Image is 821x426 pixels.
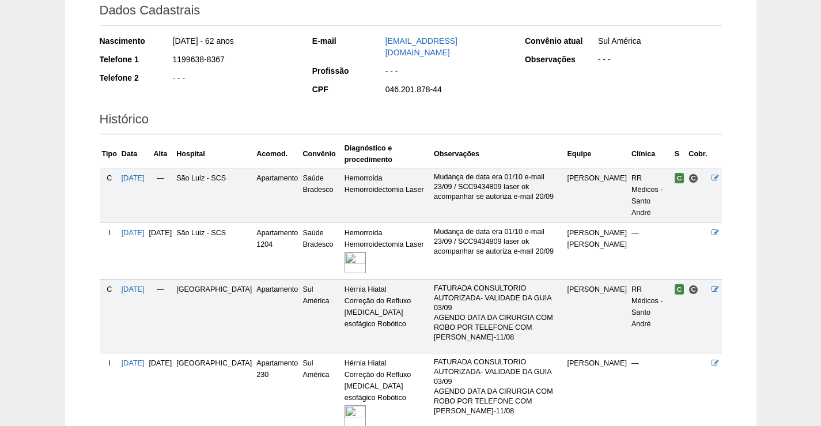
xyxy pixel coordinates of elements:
th: Observações [432,140,565,168]
span: Consultório [688,174,698,183]
div: Nascimento [100,35,172,47]
td: [PERSON_NAME] [565,279,629,353]
th: Acomod. [254,140,300,168]
td: Sul América [300,279,342,353]
div: 1199638-8367 [172,54,297,68]
th: Equipe [565,140,629,168]
td: Apartamento 1204 [254,223,300,279]
th: Hospital [174,140,254,168]
div: CPF [312,84,384,95]
a: [DATE] [122,229,145,237]
td: [GEOGRAPHIC_DATA] [174,279,254,353]
th: Alta [147,140,175,168]
div: Convênio atual [525,35,597,47]
h2: Histórico [100,108,722,134]
a: [DATE] [122,285,145,293]
div: [DATE] - 62 anos [172,35,297,50]
div: Observações [525,54,597,65]
th: Clínica [629,140,672,168]
td: — [629,223,672,279]
td: Saúde Bradesco [300,223,342,279]
div: Sul América [597,35,722,50]
span: [DATE] [149,229,172,237]
td: Hemorroida Hemorroidectomia Laser [342,168,432,223]
div: [PERSON_NAME] [567,239,627,250]
span: Consultório [688,285,698,295]
div: - - - [384,65,509,80]
a: [DATE] [122,359,145,367]
p: FATURADA CONSULTORIO AUTORIZADA- VALIDADE DA GUIA 03/09 AGENDO DATA DA CIRURGIA COM ROBO POR TELE... [434,357,562,416]
div: Profissão [312,65,384,77]
div: C [102,284,117,295]
th: S [672,140,687,168]
td: Hérnia Hiatal Correção do Refluxo [MEDICAL_DATA] esofágico Robótico [342,279,432,353]
td: RR Médicos - Santo André [629,168,672,223]
td: [PERSON_NAME] [565,223,629,279]
th: Diagnóstico e procedimento [342,140,432,168]
p: Mudança de data era 01/10 e-mail 23/09 / SCC9434809 laser ok acompanhar se autoriza e-mail 20/09 [434,227,562,257]
td: — [147,279,175,353]
th: Data [119,140,147,168]
td: São Luiz - SCS [174,168,254,223]
a: [DATE] [122,174,145,182]
div: - - - [172,72,297,86]
a: [EMAIL_ADDRESS][DOMAIN_NAME] [385,36,457,57]
div: 046.201.878-44 [384,84,509,98]
div: Telefone 2 [100,72,172,84]
td: — [147,168,175,223]
td: RR Médicos - Santo André [629,279,672,353]
div: E-mail [312,35,384,47]
div: C [102,172,117,184]
div: Telefone 1 [100,54,172,65]
p: FATURADA CONSULTORIO AUTORIZADA- VALIDADE DA GUIA 03/09 AGENDO DATA DA CIRURGIA COM ROBO POR TELE... [434,284,562,342]
span: Confirmada [675,173,684,183]
td: São Luiz - SCS [174,223,254,279]
td: Saúde Bradesco [300,168,342,223]
span: [DATE] [149,359,172,367]
span: Confirmada [675,284,684,295]
td: [PERSON_NAME] [565,168,629,223]
div: I [102,227,117,239]
th: Convênio [300,140,342,168]
td: Apartamento [254,168,300,223]
th: Tipo [100,140,119,168]
div: I [102,357,117,369]
div: - - - [597,54,722,68]
th: Cobr. [686,140,709,168]
p: Mudança de data era 01/10 e-mail 23/09 / SCC9434809 laser ok acompanhar se autoriza e-mail 20/09 [434,172,562,202]
td: Apartamento [254,279,300,353]
td: Hemorroida Hemorroidectomia Laser [342,223,432,279]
